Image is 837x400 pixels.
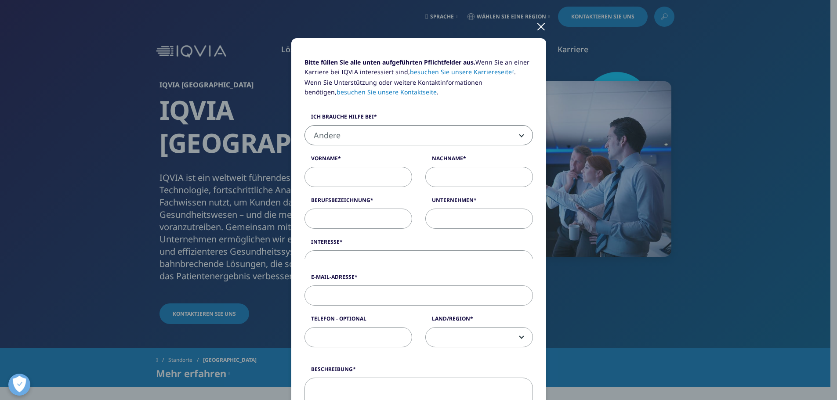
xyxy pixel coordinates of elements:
span: Andere [305,126,533,146]
button: öffnen [8,374,30,396]
font: Nachname [432,155,463,162]
a: besuchen Sie unsere Kontaktseite [337,88,437,96]
font: Bitte füllen Sie alle unten aufgeführten Pflichtfelder aus. [304,58,475,66]
font: Telefon - Optional [311,315,366,322]
a: besuchen Sie unsere Karriereseite [410,68,515,76]
font: Vorname [311,155,338,162]
font: Andere [314,130,341,141]
font: Unternehmen [432,196,474,204]
font: Interesse [311,238,340,245]
font: Beschreibung [311,365,353,373]
font: besuchen Sie unsere Karriereseite [410,68,512,76]
font: E-Mail-Adresse [311,273,355,281]
font: Berufsbezeichnung [311,196,370,204]
span: Andere [304,125,533,145]
font: . Wenn Sie Unterstützung oder weitere Kontaktinformationen benötigen, [304,68,516,96]
font: Ich brauche Hilfe bei [311,113,374,120]
font: . [437,88,438,96]
font: Land/Region [432,315,470,322]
